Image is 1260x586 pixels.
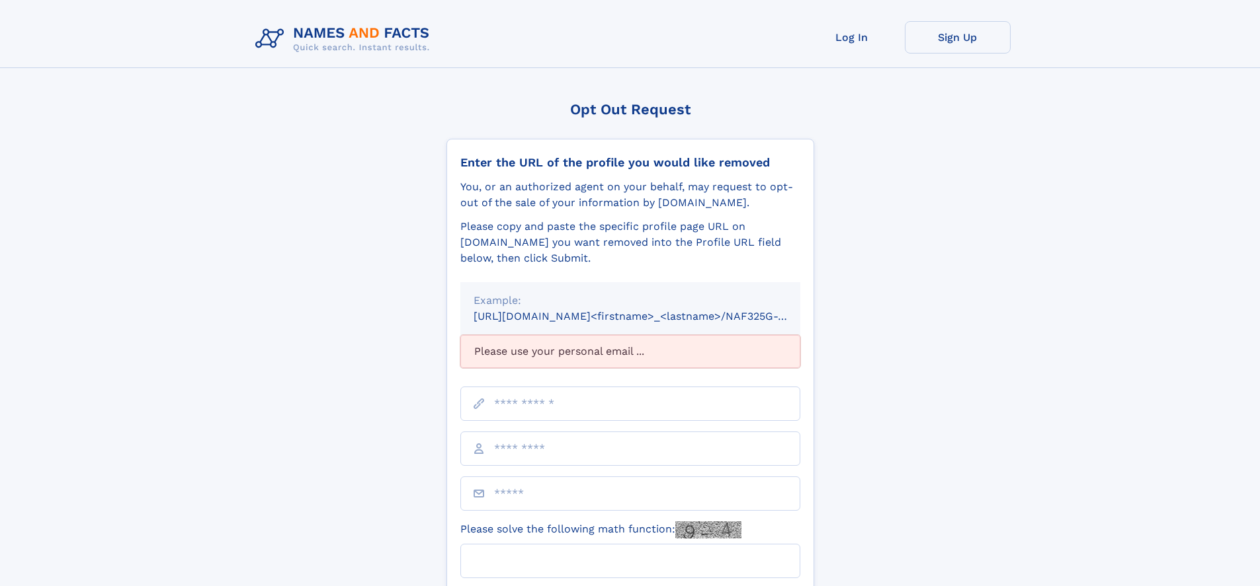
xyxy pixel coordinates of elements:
div: Example: [474,293,787,309]
a: Log In [799,21,905,54]
small: [URL][DOMAIN_NAME]<firstname>_<lastname>/NAF325G-xxxxxxxx [474,310,825,322]
div: You, or an authorized agent on your behalf, may request to opt-out of the sale of your informatio... [460,179,800,211]
div: Enter the URL of the profile you would like removed [460,155,800,170]
img: Logo Names and Facts [250,21,441,57]
div: Please copy and paste the specific profile page URL on [DOMAIN_NAME] you want removed into the Pr... [460,219,800,266]
a: Sign Up [905,21,1011,54]
div: Please use your personal email ... [460,335,800,368]
label: Please solve the following math function: [460,521,741,538]
div: Opt Out Request [446,101,814,118]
